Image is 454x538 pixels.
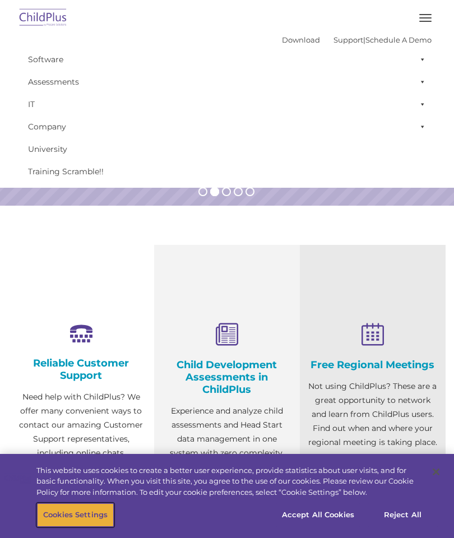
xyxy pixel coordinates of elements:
p: Not using ChildPlus? These are a great opportunity to network and learn from ChildPlus users. Fin... [308,379,437,449]
a: IT [22,93,432,115]
h4: Free Regional Meetings [308,359,437,371]
a: Download [282,35,320,44]
button: Accept All Cookies [276,503,360,527]
a: Software [22,48,432,71]
div: This website uses cookies to create a better user experience, provide statistics about user visit... [36,465,423,498]
img: ChildPlus by Procare Solutions [17,5,70,31]
a: Support [333,35,363,44]
a: Training Scramble!! [22,160,432,183]
p: Need help with ChildPlus? We offer many convenient ways to contact our amazing Customer Support r... [17,390,146,488]
p: Experience and analyze child assessments and Head Start data management in one system with zero c... [163,404,291,488]
h4: Child Development Assessments in ChildPlus [163,359,291,396]
a: Company [22,115,432,138]
a: Schedule A Demo [365,35,432,44]
font: | [282,35,432,44]
a: Assessments [22,71,432,93]
button: Cookies Settings [37,503,114,527]
h4: Reliable Customer Support [17,357,146,382]
button: Close [424,460,448,484]
a: University [22,138,432,160]
button: Reject All [368,503,438,527]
